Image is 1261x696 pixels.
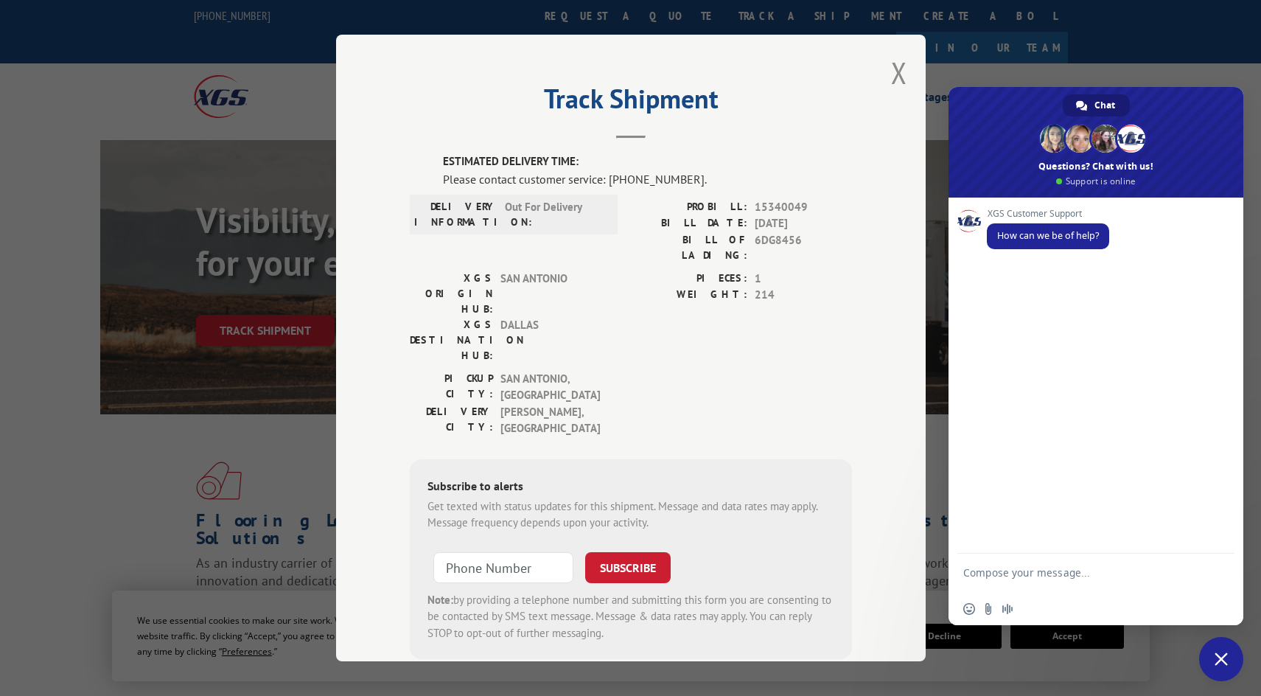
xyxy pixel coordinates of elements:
div: Subscribe to alerts [427,477,834,498]
strong: Note: [427,593,453,607]
span: Send a file [982,603,994,615]
h2: Track Shipment [410,88,852,116]
label: ESTIMATED DELIVERY TIME: [443,153,852,170]
span: Audio message [1002,603,1013,615]
label: PIECES: [631,271,747,288]
span: Out For Delivery [505,199,604,230]
div: Please contact customer service: [PHONE_NUMBER]. [443,170,852,188]
label: PICKUP CITY: [410,371,493,404]
span: 15340049 [755,199,852,216]
span: XGS Customer Support [987,209,1109,219]
label: PROBILL: [631,199,747,216]
div: Chat [1063,94,1130,116]
label: DELIVERY INFORMATION: [414,199,497,230]
span: [DATE] [755,215,852,232]
span: How can we be of help? [997,229,1099,242]
label: BILL OF LADING: [631,232,747,263]
span: [PERSON_NAME] , [GEOGRAPHIC_DATA] [500,404,600,437]
label: XGS ORIGIN HUB: [410,271,493,317]
span: Chat [1094,94,1115,116]
span: 1 [755,271,852,288]
div: Close chat [1199,637,1243,681]
textarea: Compose your message... [963,566,1196,593]
label: DELIVERY CITY: [410,404,493,437]
span: Insert an emoji [963,603,975,615]
span: SAN ANTONIO [500,271,600,317]
span: 6DG8456 [755,232,852,263]
span: 214 [755,287,852,304]
label: BILL DATE: [631,215,747,232]
input: Phone Number [433,552,573,583]
span: SAN ANTONIO , [GEOGRAPHIC_DATA] [500,371,600,404]
button: Close modal [891,53,907,92]
span: DALLAS [500,317,600,363]
label: WEIGHT: [631,287,747,304]
div: by providing a telephone number and submitting this form you are consenting to be contacted by SM... [427,592,834,642]
label: XGS DESTINATION HUB: [410,317,493,363]
div: Get texted with status updates for this shipment. Message and data rates may apply. Message frequ... [427,498,834,532]
button: SUBSCRIBE [585,552,671,583]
